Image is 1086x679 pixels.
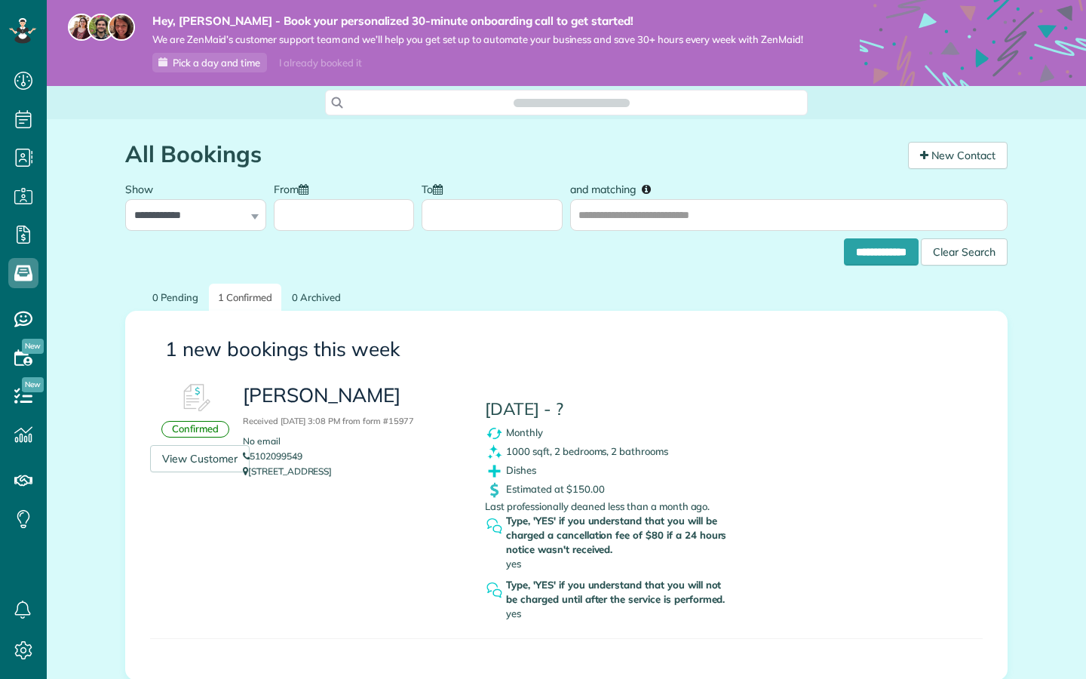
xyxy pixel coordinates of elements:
[921,241,1008,253] a: Clear Search
[485,462,504,481] img: extras_symbol_icon-f5f8d448bd4f6d592c0b405ff41d4b7d97c126065408080e4130a9468bdbe444.png
[165,339,968,361] h3: 1 new bookings this week
[485,517,504,536] img: question_symbol_icon-fa7b350da2b2fea416cef77984ae4cf4944ea5ab9e3d5925827a5d6b7129d3f6.png
[506,464,536,476] span: Dishes
[908,142,1008,169] a: New Contact
[108,14,135,41] img: michelle-19f622bdf1676172e81f8f8fba1fb50e276960ebfe0243fe18214015130c80e4.jpg
[150,445,250,472] a: View Customer
[570,174,661,202] label: and matching
[422,174,450,202] label: To
[485,424,504,443] img: recurrence_symbol_icon-7cc721a9f4fb8f7b0289d3d97f09a2e367b638918f1a67e51b1e7d8abe5fb8d8.png
[243,416,414,426] small: Received [DATE] 3:08 PM from form #15977
[506,426,543,438] span: Monthly
[68,14,95,41] img: maria-72a9807cf96188c08ef61303f053569d2e2a8a1cde33d635c8a3ac13582a053d.jpg
[485,581,504,600] img: question_symbol_icon-fa7b350da2b2fea416cef77984ae4cf4944ea5ab9e3d5925827a5d6b7129d3f6.png
[125,142,897,167] h1: All Bookings
[87,14,115,41] img: jorge-587dff0eeaa6aab1f244e6dc62b8924c3b6ad411094392a53c71c6c4a576187d.jpg
[152,53,267,72] a: Pick a day and time
[143,284,207,312] a: 0 Pending
[173,57,260,69] span: Pick a day and time
[506,514,734,557] strong: Type, 'YES' if you understand that you will be charged a cancellation fee of $80 if a 24 hours no...
[243,434,462,449] li: No email
[921,238,1008,266] div: Clear Search
[243,385,462,428] h3: [PERSON_NAME]
[22,339,44,354] span: New
[274,174,316,202] label: From
[506,607,521,619] span: yes
[485,481,504,499] img: dollar_symbol_icon-bd8a6898b2649ec353a9eba708ae97d8d7348bddd7d2aed9b7e4bf5abd9f4af5.png
[152,33,803,46] span: We are ZenMaid’s customer support team and we’ll help you get set up to automate your business an...
[506,578,734,607] strong: Type, 'YES' if you understand that you will not be charged until after the service is performed.
[22,377,44,392] span: New
[270,54,370,72] div: I already booked it
[506,445,668,457] span: 1000 sqft, 2 bedrooms, 2 bathrooms
[209,284,282,312] a: 1 Confirmed
[506,558,521,570] span: yes
[485,443,504,462] img: clean_symbol_icon-dd072f8366c07ea3eb8378bb991ecd12595f4b76d916a6f83395f9468ae6ecae.png
[243,464,462,479] p: [STREET_ADDRESS]
[161,421,229,438] div: Confirmed
[152,14,803,29] strong: Hey, [PERSON_NAME] - Book your personalized 30-minute onboarding call to get started!
[173,376,218,421] img: Booking #612375
[474,376,777,627] div: Last professionally cleaned less than a month ago.
[243,450,302,462] a: 5102099549
[529,95,614,110] span: Search ZenMaid…
[485,400,765,419] h4: [DATE] - ?
[506,483,604,495] span: Estimated at $150.00
[283,284,350,312] a: 0 Archived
